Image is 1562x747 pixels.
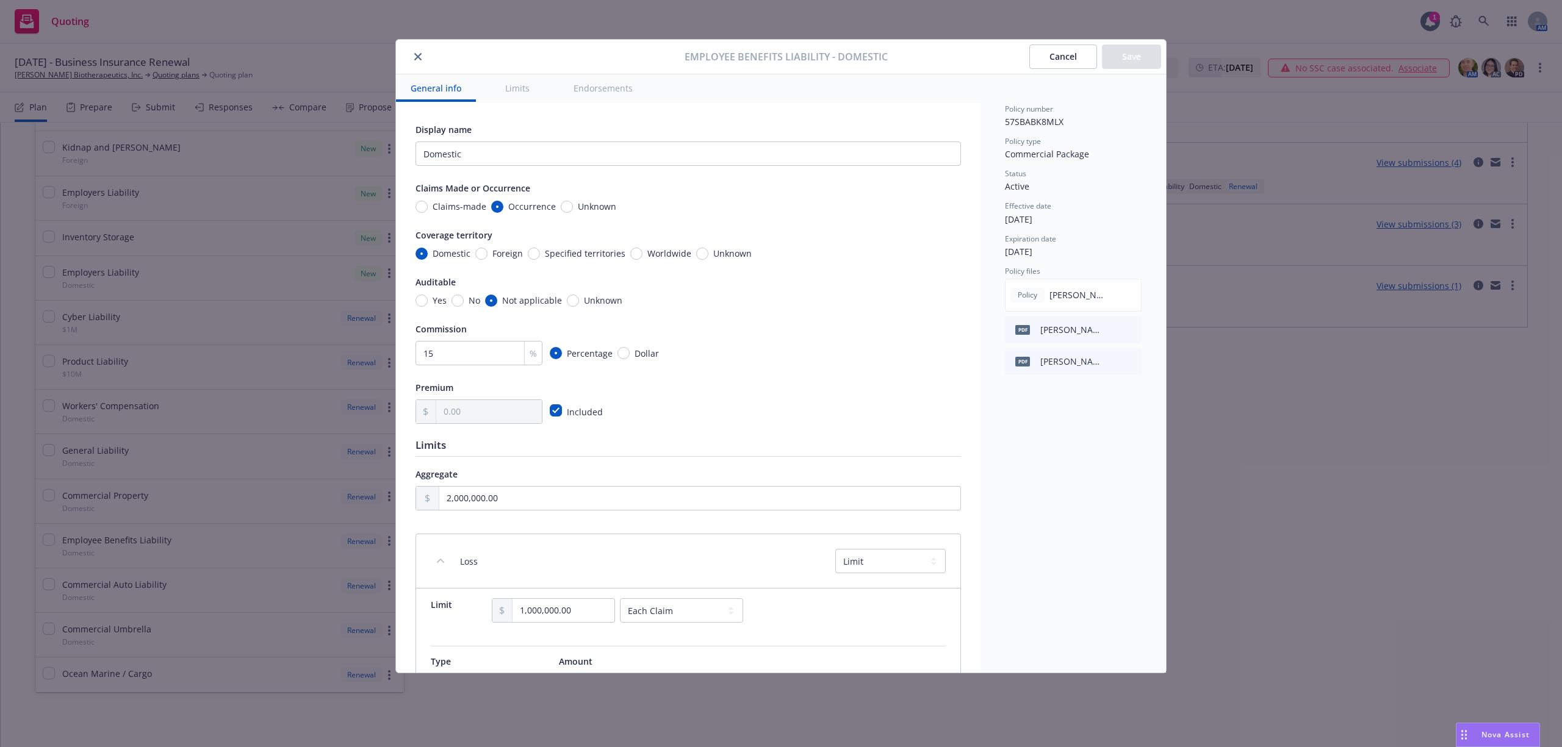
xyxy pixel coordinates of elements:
span: No [469,294,480,307]
input: Worldwide [630,248,642,260]
span: Foreign [492,247,523,260]
input: 0.00 [436,400,542,423]
span: Display name [416,124,472,135]
input: No [452,295,464,307]
input: Unknown [696,248,708,260]
span: Active [1005,180,1029,192]
input: Dollar [617,347,630,359]
span: Policy [1015,290,1040,301]
div: [PERSON_NAME] Biotherapeutics, Inc. - 2024-25 Commercial Package - [GEOGRAPHIC_DATA] - AI & LLP C... [1040,323,1101,336]
span: Type [431,656,451,667]
span: Policy files [1005,266,1040,276]
input: Domestic [416,248,428,260]
span: Expiration date [1005,234,1056,244]
button: download file [1106,288,1115,302]
span: Coverage territory [416,229,492,241]
span: Unknown [578,200,616,213]
span: Status [1005,168,1026,179]
input: Percentage [550,347,562,359]
div: Losscollapse content [416,534,960,588]
input: Foreign [475,248,488,260]
span: Policy type [1005,136,1041,146]
input: Specified territories [528,248,540,260]
span: [PERSON_NAME] Biotherapeutics, Inc. - 2024-25 BOP - [GEOGRAPHIC_DATA] - Policy.pdf [1049,288,1106,301]
button: preview file [1126,323,1137,337]
button: collapse content [431,551,450,570]
span: Included [567,406,603,418]
span: pdf [1015,357,1030,366]
input: 0.00 [439,487,960,510]
h1: Limits [416,438,961,451]
span: Premium [416,382,453,393]
button: download file [1106,323,1116,337]
input: Not applicable [485,295,497,307]
button: download file [1106,354,1116,369]
span: [DATE] [1005,213,1032,225]
input: Occurrence [491,201,503,213]
input: Unknown [561,201,573,213]
button: preview file [1126,354,1137,369]
span: Commission [416,323,467,335]
span: [DATE] [1005,246,1032,257]
span: Yes [433,294,447,307]
div: Drag to move [1456,723,1472,746]
button: Nova Assist [1456,723,1540,747]
button: Endorsements [559,74,647,102]
span: Aggregate [416,468,458,480]
span: Percentage [567,347,613,360]
span: Commercial Package [1005,148,1089,160]
button: preview file [1125,288,1136,302]
span: Nova Assist [1481,729,1530,740]
span: Claims-made [433,200,486,213]
span: Amount [559,656,592,667]
span: Occurrence [508,200,556,213]
span: Specified territories [545,247,625,260]
span: Unknown [713,247,752,260]
span: Not applicable [502,294,562,307]
span: Auditable [416,276,456,288]
input: 0.00 [513,599,614,622]
span: Effective date [1005,201,1051,211]
button: Cancel [1029,45,1097,69]
span: Policy number [1005,104,1053,114]
button: General info [396,74,476,102]
span: Limit [431,598,492,611]
span: Claims Made or Occurrence [416,182,530,194]
span: Loss [460,555,478,568]
span: Domestic [433,247,470,260]
div: [PERSON_NAME] Biotherapeutics, Inc. - Cancellation Confirmation - Policy# 57SBABA8MYD.pdf [1040,355,1101,368]
span: Worldwide [647,247,691,260]
button: Limits [491,74,544,102]
input: Yes [416,295,428,307]
button: close [411,49,425,64]
span: Employee Benefits Liability - Domestic [685,49,888,64]
span: pdf [1015,325,1030,334]
input: Unknown [567,295,579,307]
span: Unknown [584,294,622,307]
span: Dollar [635,347,659,360]
input: Claims-made [416,201,428,213]
span: 57SBABK8MLX [1005,116,1064,127]
span: % [530,347,537,360]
